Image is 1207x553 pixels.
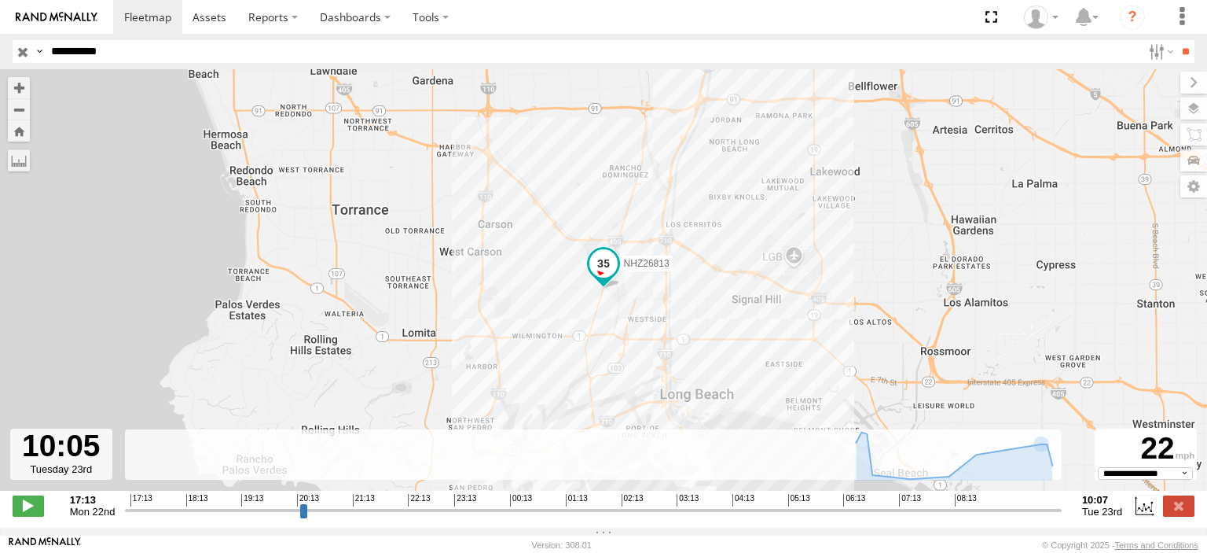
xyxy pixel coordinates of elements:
i: ? [1120,5,1145,30]
span: 19:13 [241,494,263,507]
span: 18:13 [186,494,208,507]
label: Measure [8,149,30,171]
label: Close [1163,496,1194,516]
span: 00:13 [510,494,532,507]
label: Map Settings [1180,175,1207,197]
strong: 17:13 [70,494,116,506]
span: 05:13 [788,494,810,507]
span: Mon 22nd Sep 2025 [70,506,116,518]
span: 04:13 [732,494,754,507]
span: 22:13 [408,494,430,507]
span: 07:13 [899,494,921,507]
span: 03:13 [677,494,699,507]
span: Tue 23rd Sep 2025 [1082,506,1122,518]
span: 08:13 [955,494,977,507]
label: Search Filter Options [1143,40,1176,63]
label: Play/Stop [13,496,44,516]
span: 02:13 [622,494,644,507]
span: 06:13 [843,494,865,507]
a: Terms and Conditions [1115,540,1198,550]
span: 21:13 [353,494,375,507]
button: Zoom Home [8,120,30,142]
img: rand-logo.svg [16,12,97,23]
span: 23:13 [454,494,476,507]
a: Visit our Website [9,537,81,553]
div: Version: 308.01 [532,540,592,550]
strong: 10:07 [1082,494,1122,506]
span: NHZ26813 [624,257,670,268]
button: Zoom out [8,98,30,120]
span: 01:13 [566,494,588,507]
button: Zoom in [8,77,30,98]
span: 17:13 [130,494,152,507]
span: 20:13 [297,494,319,507]
div: Zulema McIntosch [1018,6,1064,29]
label: Search Query [33,40,46,63]
div: 22 [1097,431,1194,467]
div: © Copyright 2025 - [1042,540,1198,550]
